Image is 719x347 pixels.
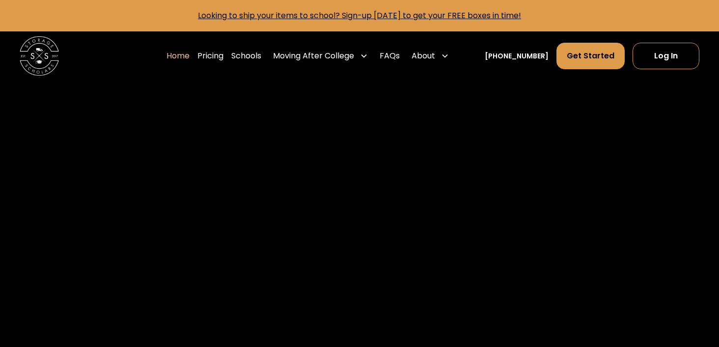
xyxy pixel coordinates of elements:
[198,10,521,21] a: Looking to ship your items to school? Sign-up [DATE] to get your FREE boxes in time!
[485,51,549,61] a: [PHONE_NUMBER]
[197,42,223,70] a: Pricing
[412,50,435,62] div: About
[166,42,190,70] a: Home
[273,50,354,62] div: Moving After College
[633,43,699,69] a: Log In
[20,36,59,76] img: Storage Scholars main logo
[231,42,261,70] a: Schools
[556,43,625,69] a: Get Started
[380,42,400,70] a: FAQs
